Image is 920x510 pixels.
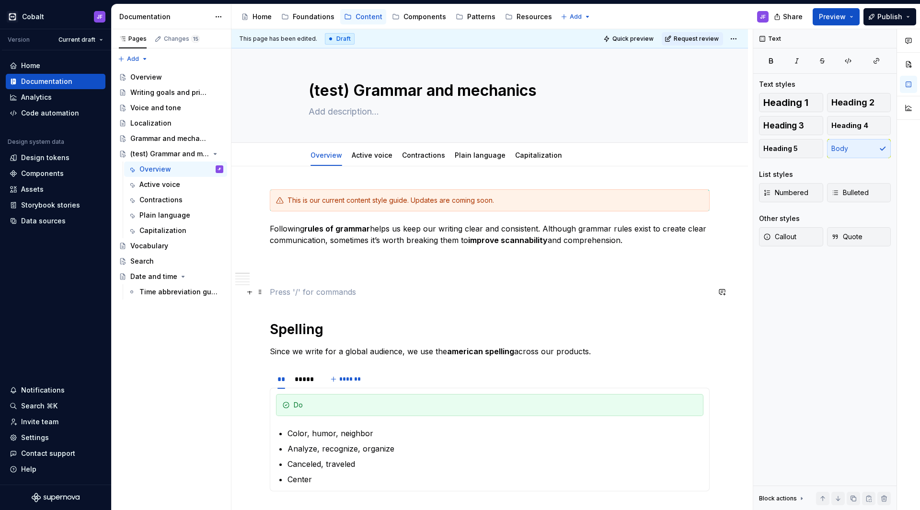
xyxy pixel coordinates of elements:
a: Analytics [6,90,105,105]
div: Resources [517,12,552,22]
span: Current draft [58,36,95,44]
button: Callout [759,227,823,246]
span: 15 [191,35,200,43]
a: Overview [115,70,227,85]
div: Vocabulary [130,241,168,251]
span: Quote [831,232,862,242]
a: Capitalization [124,223,227,238]
textarea: (test) Grammar and mechanics [307,79,669,102]
div: Writing goals and principles [130,88,209,97]
div: Capitalization [139,226,186,235]
span: Heading 1 [763,98,808,107]
strong: american spelling [447,347,514,356]
div: Grammar and mechanics [130,134,209,143]
button: Preview [813,8,860,25]
a: Components [388,9,450,24]
strong: rules of grammar [304,224,370,233]
div: This is our current content style guide. Updates are coming soon. [287,196,703,205]
div: JF [760,13,766,21]
div: Capitalization [511,145,566,165]
button: Request review [662,32,723,46]
a: Invite team [6,414,105,429]
p: Following helps us keep our writing clear and consistent. Although grammar rules exist to create ... [270,223,710,246]
div: Documentation [21,77,72,86]
a: Active voice [352,151,392,159]
strong: improve scannability [468,235,548,245]
span: Preview [819,12,846,22]
div: Help [21,464,36,474]
button: Notifications [6,382,105,398]
a: Plain language [124,208,227,223]
div: Localization [130,118,172,128]
div: Analytics [21,93,52,102]
button: Heading 5 [759,139,823,158]
a: Settings [6,430,105,445]
span: Quick preview [612,35,654,43]
button: Contact support [6,446,105,461]
p: Center [287,474,703,485]
a: Storybook stories [6,197,105,213]
div: Version [8,36,30,44]
button: Add [115,52,151,66]
a: Assets [6,182,105,197]
p: Analyze, recognize, organize [287,443,703,454]
div: Components [21,169,64,178]
div: Changes [164,35,200,43]
a: OverviewJF [124,162,227,177]
div: Home [21,61,40,70]
span: Add [570,13,582,21]
div: Components [403,12,446,22]
div: Overview [307,145,346,165]
div: Plain language [139,210,190,220]
a: Supernova Logo [32,493,80,502]
button: Share [769,8,809,25]
div: Documentation [119,12,210,22]
div: Home [253,12,272,22]
button: Quick preview [600,32,658,46]
span: Heading 3 [763,121,804,130]
a: Home [237,9,276,24]
div: Text styles [759,80,795,89]
div: Active voice [348,145,396,165]
div: Block actions [759,492,805,505]
div: Code automation [21,108,79,118]
a: Foundations [277,9,338,24]
span: Bulleted [831,188,869,197]
div: Contractions [139,195,183,205]
a: Vocabulary [115,238,227,254]
a: Search [115,254,227,269]
div: List styles [759,170,793,179]
a: Contractions [402,151,445,159]
span: This page has been edited. [239,35,317,43]
button: CobaltJF [2,6,109,27]
div: Invite team [21,417,58,427]
div: Storybook stories [21,200,80,210]
a: Components [6,166,105,181]
a: Patterns [452,9,499,24]
div: Overview [139,164,171,174]
h1: Spelling [270,321,710,338]
button: Help [6,462,105,477]
a: Voice and tone [115,100,227,116]
div: Contact support [21,449,75,458]
span: Share [783,12,803,22]
div: JF [97,13,103,21]
img: e3886e02-c8c5-455d-9336-29756fd03ba2.png [7,11,18,23]
div: Do [294,400,697,410]
a: Localization [115,116,227,131]
div: Design tokens [21,153,69,162]
div: Plain language [451,145,509,165]
div: Patterns [467,12,495,22]
a: Content [340,9,386,24]
div: Notifications [21,385,65,395]
button: Quote [827,227,891,246]
a: Resources [501,9,556,24]
button: Heading 2 [827,93,891,112]
p: Canceled, traveled [287,458,703,470]
a: Data sources [6,213,105,229]
div: Voice and tone [130,103,181,113]
a: Capitalization [515,151,562,159]
div: Foundations [293,12,334,22]
a: Date and time [115,269,227,284]
div: Content [356,12,382,22]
